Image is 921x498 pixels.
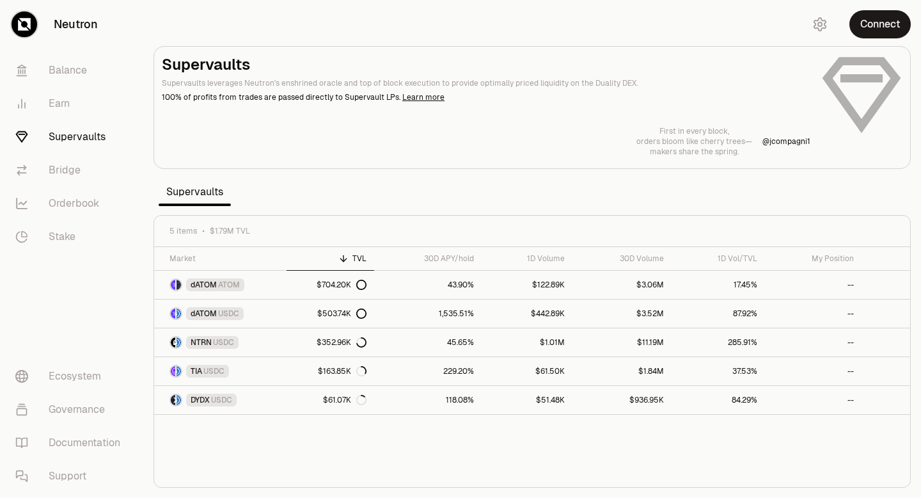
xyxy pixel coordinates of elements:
[177,395,181,405] img: USDC Logo
[287,357,375,385] a: $163.85K
[159,179,231,205] span: Supervaults
[765,328,862,357] a: --
[287,386,375,414] a: $61.07K
[5,154,138,187] a: Bridge
[572,328,672,357] a: $11.19M
[211,395,232,405] span: USDC
[5,187,138,220] a: Orderbook
[765,386,862,414] a: --
[154,386,287,414] a: DYDX LogoUSDC LogoDYDXUSDC
[5,87,138,120] a: Earn
[5,460,138,493] a: Support
[5,426,138,460] a: Documentation
[672,357,765,385] a: 37.53%
[580,253,664,264] div: 30D Volume
[177,366,181,376] img: USDC Logo
[374,271,482,299] a: 43.90%
[636,126,752,136] p: First in every block,
[402,92,445,102] a: Learn more
[317,280,366,290] div: $704.20K
[294,253,367,264] div: TVL
[169,253,279,264] div: Market
[218,309,239,319] span: USDC
[317,309,366,319] div: $503.74K
[162,77,810,89] p: Supervaults leverages Neutron's enshrined oracle and top of block execution to provide optimally ...
[849,10,911,38] button: Connect
[171,309,175,319] img: dATOM Logo
[5,220,138,253] a: Stake
[636,147,752,157] p: makers share the spring.
[572,386,672,414] a: $936.95K
[154,300,287,328] a: dATOM LogoUSDC LogodATOMUSDC
[317,337,366,348] div: $352.96K
[672,328,765,357] a: 285.91%
[162,54,810,75] h2: Supervaults
[489,253,565,264] div: 1D Volume
[210,226,250,236] span: $1.79M TVL
[5,54,138,87] a: Balance
[382,253,474,264] div: 30D APY/hold
[191,337,212,348] span: NTRN
[762,136,810,147] a: @jcompagni1
[191,366,202,376] span: TIA
[287,328,375,357] a: $352.96K
[374,357,482,385] a: 229.20%
[191,309,217,319] span: dATOM
[672,300,765,328] a: 87.92%
[765,357,862,385] a: --
[572,271,672,299] a: $3.06M
[287,300,375,328] a: $503.74K
[154,271,287,299] a: dATOM LogoATOM LogodATOMATOM
[572,300,672,328] a: $3.52M
[191,280,217,290] span: dATOM
[169,226,197,236] span: 5 items
[672,386,765,414] a: 84.29%
[482,386,572,414] a: $51.48K
[218,280,240,290] span: ATOM
[154,328,287,357] a: NTRN LogoUSDC LogoNTRNUSDC
[765,300,862,328] a: --
[191,395,210,405] span: DYDX
[762,136,810,147] p: @ jcompagni1
[636,126,752,157] a: First in every block,orders bloom like cherry trees—makers share the spring.
[5,120,138,154] a: Supervaults
[171,395,175,405] img: DYDX Logo
[177,309,181,319] img: USDC Logo
[482,357,572,385] a: $61.50K
[374,386,482,414] a: 118.08%
[636,136,752,147] p: orders bloom like cherry trees—
[672,271,765,299] a: 17.45%
[5,360,138,393] a: Ecosystem
[162,92,810,103] p: 100% of profits from trades are passed directly to Supervault LPs.
[318,366,366,376] div: $163.85K
[177,280,181,290] img: ATOM Logo
[374,328,482,357] a: 45.65%
[213,337,234,348] span: USDC
[154,357,287,385] a: TIA LogoUSDC LogoTIAUSDC
[482,271,572,299] a: $122.89K
[203,366,224,376] span: USDC
[177,337,181,348] img: USDC Logo
[171,366,175,376] img: TIA Logo
[374,300,482,328] a: 1,535.51%
[773,253,854,264] div: My Position
[323,395,366,405] div: $61.07K
[679,253,757,264] div: 1D Vol/TVL
[5,393,138,426] a: Governance
[171,280,175,290] img: dATOM Logo
[572,357,672,385] a: $1.84M
[171,337,175,348] img: NTRN Logo
[482,328,572,357] a: $1.01M
[482,300,572,328] a: $442.89K
[765,271,862,299] a: --
[287,271,375,299] a: $704.20K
